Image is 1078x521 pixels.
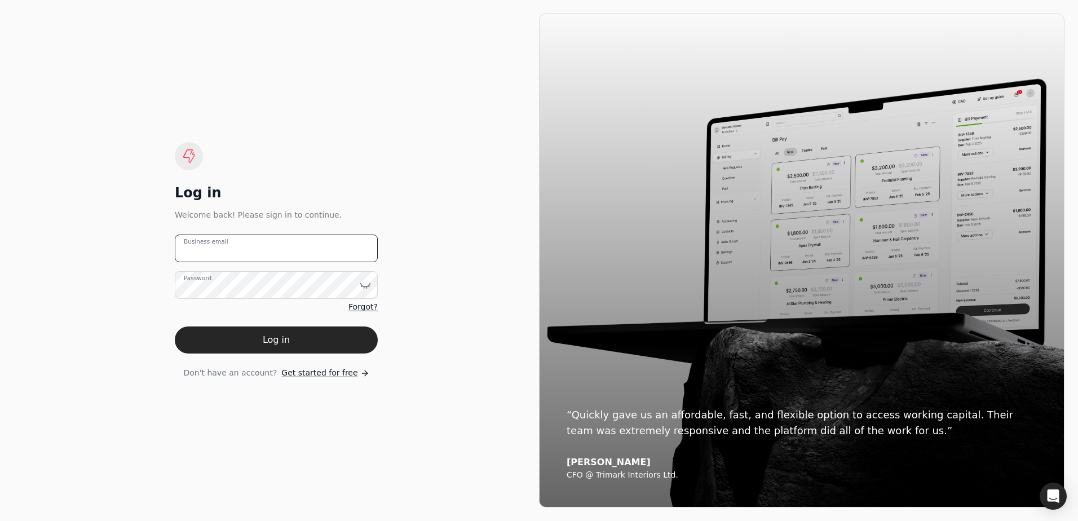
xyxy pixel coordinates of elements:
div: Open Intercom Messenger [1040,483,1067,510]
a: Get started for free [281,367,369,379]
span: Get started for free [281,367,357,379]
div: “Quickly gave us an affordable, fast, and flexible option to access working capital. Their team w... [567,407,1037,439]
div: Welcome back! Please sign in to continue. [175,209,378,221]
div: [PERSON_NAME] [567,457,1037,468]
label: Business email [184,237,228,246]
button: Log in [175,326,378,354]
span: Don't have an account? [183,367,277,379]
div: Log in [175,184,378,202]
label: Password [184,274,211,283]
div: CFO @ Trimark Interiors Ltd. [567,470,1037,480]
a: Forgot? [348,301,378,313]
